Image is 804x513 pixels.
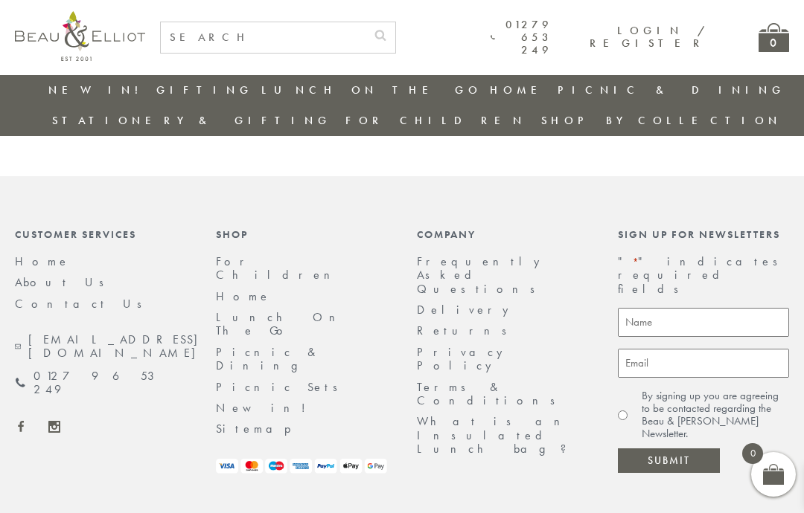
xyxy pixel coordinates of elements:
a: Stationery & Gifting [52,113,331,128]
a: Picnic & Dining [216,344,321,373]
a: Lunch On The Go [216,309,347,338]
a: Delivery [417,302,517,317]
a: Login / Register [590,23,706,51]
a: Picnic Sets [216,379,348,395]
a: Picnic & Dining [558,83,785,97]
a: Lunch On The Go [261,83,482,97]
a: Frequently Asked Questions [417,254,548,297]
a: For Children [216,254,342,283]
a: Sitemap [216,421,311,436]
div: Shop [216,228,387,240]
a: Returns [417,323,517,338]
input: Name [618,308,789,337]
a: New in! [48,83,148,97]
a: Home [15,254,70,269]
input: Submit [618,448,720,474]
div: Sign up for newsletters [618,228,789,240]
img: logo [15,11,145,61]
div: Customer Services [15,228,186,240]
a: About Us [15,274,114,290]
img: payment-logos.png [216,459,387,474]
a: Terms & Conditions [417,379,565,408]
a: Contact Us [15,296,152,312]
a: What is an Insulated Lunch bag? [417,413,578,456]
label: By signing up you are agreeing to be contacted regarding the Beau & [PERSON_NAME] Newsletter. [642,390,789,441]
a: For Children [345,113,526,128]
a: Shop by collection [541,113,782,128]
a: Home [490,83,549,97]
a: 01279 653 249 [491,19,552,57]
a: New in! [216,400,316,416]
a: 01279 653 249 [15,370,186,397]
input: Email [618,349,789,378]
a: Home [216,288,271,304]
input: SEARCH [161,22,366,53]
a: Gifting [156,83,253,97]
div: Company [417,228,588,240]
a: Privacy Policy [417,344,511,373]
a: 0 [759,23,789,52]
a: [EMAIL_ADDRESS][DOMAIN_NAME] [15,333,217,361]
span: 0 [742,443,763,464]
p: " " indicates required fields [618,255,789,296]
